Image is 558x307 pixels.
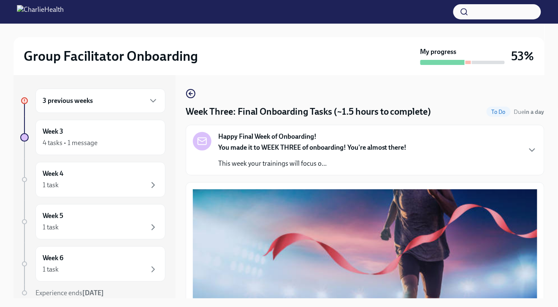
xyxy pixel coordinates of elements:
a: Week 34 tasks • 1 message [20,120,165,155]
strong: My progress [420,47,457,57]
a: Week 41 task [20,162,165,197]
img: CharlieHealth [17,5,64,19]
strong: Happy Final Week of Onboarding! [218,132,317,141]
span: To Do [487,109,511,115]
div: 3 previous weeks [35,89,165,113]
h3: 53% [512,48,534,64]
span: Experience ends [35,289,104,297]
h6: Week 5 [43,211,63,221]
div: 4 tasks • 1 message [43,138,98,148]
div: 1 task [43,180,59,190]
div: 1 task [43,265,59,274]
a: Week 61 task [20,246,165,282]
strong: in a day [525,108,544,116]
h6: 3 previous weeks [43,96,93,105]
span: Due [514,108,544,116]
a: Week 51 task [20,204,165,240]
p: This week your trainings will focus o... [218,159,407,168]
strong: [DATE] [82,289,104,297]
span: October 4th, 2025 10:00 [514,108,544,116]
h6: Week 4 [43,169,63,178]
h2: Group Facilitator Onboarding [24,48,198,65]
div: 1 task [43,223,59,232]
h4: Week Three: Final Onboarding Tasks (~1.5 hours to complete) [186,105,431,118]
h6: Week 6 [43,253,63,263]
h6: Week 3 [43,127,63,136]
strong: You made it to WEEK THREE of onboarding! You're almost there! [218,143,407,151]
